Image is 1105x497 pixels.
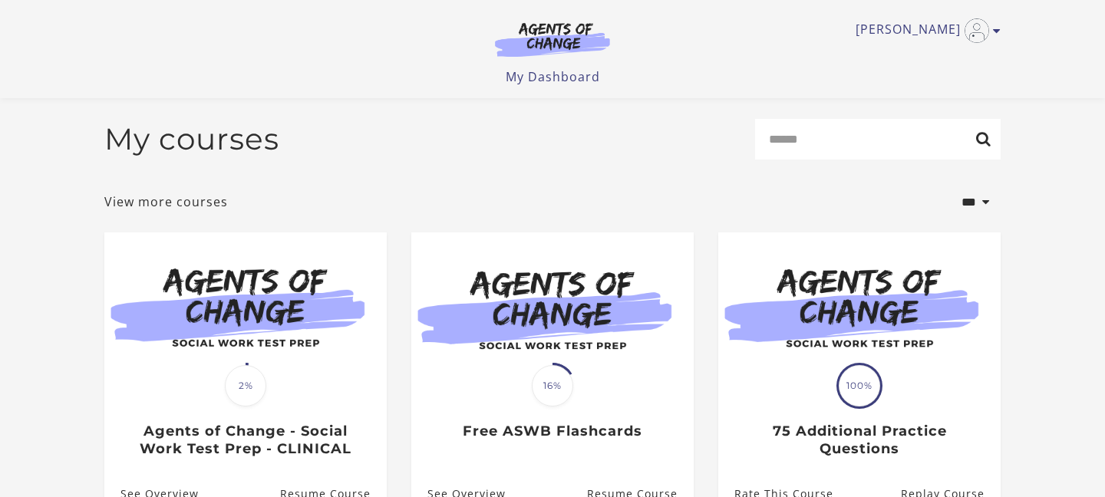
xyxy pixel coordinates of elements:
[856,18,993,43] a: Toggle menu
[225,365,266,406] span: 2%
[532,365,573,406] span: 16%
[104,193,228,211] a: View more courses
[104,121,279,157] h2: My courses
[479,21,626,57] img: Agents of Change Logo
[427,423,677,440] h3: Free ASWB Flashcards
[839,365,880,406] span: 100%
[120,423,370,457] h3: Agents of Change - Social Work Test Prep - CLINICAL
[734,423,984,457] h3: 75 Additional Practice Questions
[506,68,600,85] a: My Dashboard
